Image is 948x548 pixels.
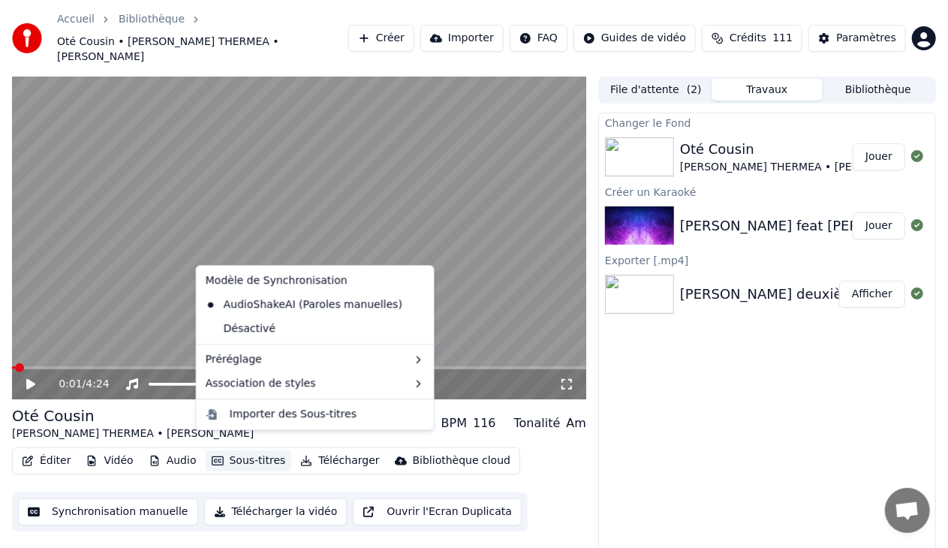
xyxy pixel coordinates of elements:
[206,450,292,471] button: Sous-titres
[200,372,431,396] div: Association de styles
[599,251,935,269] div: Exporter [.mp4]
[348,25,414,52] button: Créer
[680,139,922,160] div: Oté Cousin
[730,31,766,46] span: Crédits
[836,31,896,46] div: Paramètres
[600,79,712,101] button: File d'attente
[200,293,408,317] div: AudioShakeAI (Paroles manuelles)
[200,348,431,372] div: Préréglage
[687,83,702,98] span: ( 2 )
[702,25,802,52] button: Crédits111
[12,426,254,441] div: [PERSON_NAME] THERMEA • [PERSON_NAME]
[510,25,567,52] button: FAQ
[12,405,254,426] div: Oté Cousin
[853,143,905,170] button: Jouer
[413,453,510,468] div: Bibliothèque cloud
[200,269,431,293] div: Modèle de Synchronisation
[59,377,95,392] div: /
[204,498,348,525] button: Télécharger la vidéo
[885,488,930,533] a: Ouvrir le chat
[853,212,905,239] button: Jouer
[353,498,522,525] button: Ouvrir l'Ecran Duplicata
[57,12,348,65] nav: breadcrumb
[57,12,95,27] a: Accueil
[59,377,82,392] span: 0:01
[839,281,905,308] button: Afficher
[573,25,696,52] button: Guides de vidéo
[514,414,561,432] div: Tonalité
[230,407,357,422] div: Importer des Sous-titres
[294,450,385,471] button: Télécharger
[143,450,203,471] button: Audio
[200,317,431,341] div: Désactivé
[566,414,586,432] div: Am
[420,25,504,52] button: Importer
[772,31,793,46] span: 111
[12,23,42,53] img: youka
[599,182,935,200] div: Créer un Karaoké
[599,113,935,131] div: Changer le Fond
[441,414,467,432] div: BPM
[57,35,348,65] span: Oté Cousin • [PERSON_NAME] THERMEA • [PERSON_NAME]
[16,450,77,471] button: Éditer
[808,25,906,52] button: Paramètres
[18,498,198,525] button: Synchronisation manuelle
[823,79,934,101] button: Bibliothèque
[680,284,916,305] div: [PERSON_NAME] deuxième chance
[712,79,823,101] button: Travaux
[80,450,139,471] button: Vidéo
[680,160,922,175] div: [PERSON_NAME] THERMEA • [PERSON_NAME]
[473,414,496,432] div: 116
[86,377,109,392] span: 4:24
[119,12,185,27] a: Bibliothèque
